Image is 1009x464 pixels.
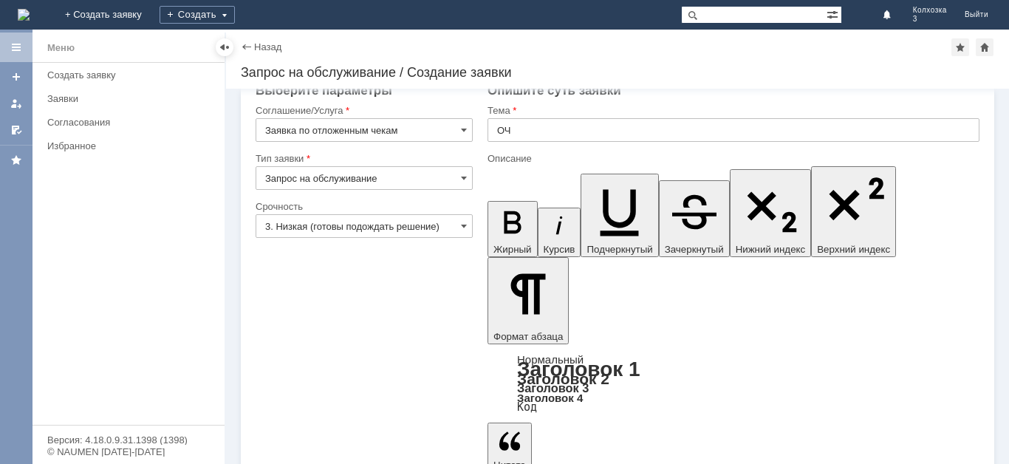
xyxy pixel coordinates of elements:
a: Создать заявку [41,64,222,86]
button: Зачеркнутый [659,180,730,257]
div: удалить ОЧ [6,6,216,18]
a: Создать заявку [4,65,28,89]
button: Подчеркнутый [581,174,658,257]
span: Жирный [493,244,532,255]
span: Нижний индекс [736,244,806,255]
a: Заголовок 2 [517,370,609,387]
div: Создать [160,6,235,24]
button: Формат абзаца [488,257,569,344]
span: Верхний индекс [817,244,890,255]
div: Запрос на обслуживание / Создание заявки [241,65,994,80]
a: Код [517,400,537,414]
div: Согласования [47,117,216,128]
div: Меню [47,39,75,57]
div: Тема [488,106,976,115]
div: Соглашение/Услуга [256,106,470,115]
div: Описание [488,154,976,163]
div: Создать заявку [47,69,216,81]
button: Нижний индекс [730,169,812,257]
a: Согласования [41,111,222,134]
div: Тип заявки [256,154,470,163]
div: Срочность [256,202,470,211]
span: Колхозка [913,6,947,15]
span: Курсив [544,244,575,255]
a: Заявки [41,87,222,110]
img: logo [18,9,30,21]
button: Курсив [538,208,581,257]
span: Расширенный поиск [827,7,841,21]
span: Подчеркнутый [586,244,652,255]
span: Формат абзаца [493,331,563,342]
div: Сделать домашней страницей [976,38,993,56]
div: Добавить в избранное [951,38,969,56]
div: © NAUMEN [DATE]-[DATE] [47,447,210,457]
a: Заголовок 3 [517,381,589,395]
button: Верхний индекс [811,166,896,257]
div: Избранное [47,140,199,151]
div: Скрыть меню [216,38,233,56]
span: Зачеркнутый [665,244,724,255]
a: Перейти на домашнюю страницу [18,9,30,21]
div: Заявки [47,93,216,104]
div: Формат абзаца [488,355,979,412]
a: Нормальный [517,353,584,366]
a: Заголовок 4 [517,392,583,404]
button: Жирный [488,201,538,257]
div: Версия: 4.18.0.9.31.1398 (1398) [47,435,210,445]
a: Назад [254,41,281,52]
a: Мои согласования [4,118,28,142]
a: Мои заявки [4,92,28,115]
span: Опишите суть заявки [488,83,621,98]
span: Выберите параметры [256,83,392,98]
span: 3 [913,15,947,24]
a: Заголовок 1 [517,358,640,381]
